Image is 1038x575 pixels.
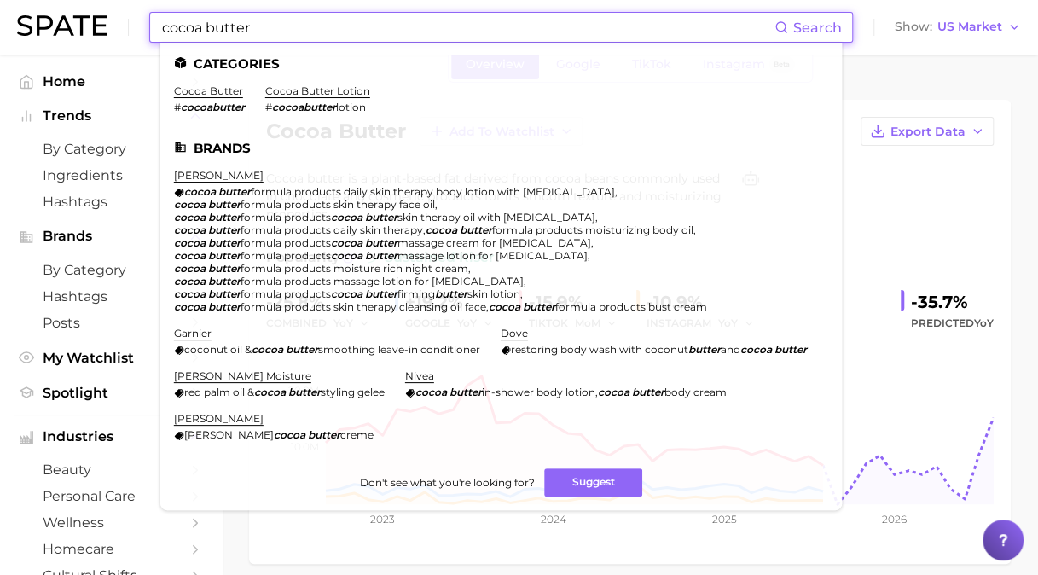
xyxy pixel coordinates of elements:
[937,22,1002,32] span: US Market
[174,101,181,113] span: #
[14,380,208,406] a: Spotlight
[14,283,208,310] a: Hashtags
[793,20,842,36] span: Search
[14,456,208,483] a: beauty
[208,287,241,300] em: butter
[365,211,397,224] em: butter
[241,300,486,313] span: formula products skin therapy cleansing oil face
[174,412,264,425] a: [PERSON_NAME]
[272,101,336,113] em: cocoabutter
[265,84,370,97] a: cocoa butter lotion
[160,13,774,42] input: Search here for a brand, industry, or ingredient
[331,249,362,262] em: cocoa
[911,288,994,316] div: -35.7%
[14,483,208,509] a: personal care
[241,275,524,287] span: formula products massage lotion for [MEDICAL_DATA]
[208,224,241,236] em: butter
[541,513,566,526] tspan: 2024
[555,300,707,313] span: formula products bust cream
[288,386,321,398] em: butter
[14,424,208,450] button: Industries
[890,125,966,139] span: Export Data
[397,211,595,224] span: skin therapy oil with [MEDICAL_DATA]
[174,236,206,249] em: cocoa
[274,428,305,441] em: cocoa
[340,428,374,441] span: creme
[664,386,727,398] span: body cream
[882,513,907,526] tspan: 2026
[365,287,397,300] em: butter
[241,236,331,249] span: formula products
[43,315,179,331] span: Posts
[208,211,241,224] em: butter
[331,287,362,300] em: cocoa
[174,327,212,340] a: garnier
[405,369,434,382] a: nivea
[43,429,179,444] span: Industries
[208,262,241,275] em: butter
[241,198,435,211] span: formula products skin therapy face oil
[241,262,468,275] span: formula products moisture rich night cream
[251,185,615,198] span: formula products daily skin therapy body lotion with [MEDICAL_DATA]
[489,300,520,313] em: cocoa
[174,84,243,97] a: cocoa butter
[397,287,435,300] span: firming
[181,101,245,113] em: cocoabutter
[43,262,179,278] span: by Category
[14,162,208,189] a: Ingredients
[174,198,206,211] em: cocoa
[174,224,206,236] em: cocoa
[43,288,179,305] span: Hashtags
[331,211,362,224] em: cocoa
[359,476,534,489] span: Don't see what you're looking for?
[17,15,107,36] img: SPATE
[174,185,808,313] div: , , , , , , , , , , ,
[598,386,629,398] em: cocoa
[632,386,664,398] em: butter
[241,224,423,236] span: formula products daily skin therapy
[43,108,179,124] span: Trends
[14,103,208,129] button: Trends
[208,249,241,262] em: butter
[43,350,179,366] span: My Watchlist
[174,369,311,382] a: [PERSON_NAME] moisture
[405,386,727,398] div: ,
[331,236,362,249] em: cocoa
[14,509,208,536] a: wellness
[14,310,208,336] a: Posts
[43,488,179,504] span: personal care
[43,194,179,210] span: Hashtags
[43,541,179,557] span: homecare
[254,386,286,398] em: cocoa
[721,343,740,356] span: and
[286,343,318,356] em: butter
[184,428,274,441] span: [PERSON_NAME]
[14,345,208,371] a: My Watchlist
[895,22,932,32] span: Show
[861,117,994,146] button: Export Data
[974,317,994,329] span: YoY
[208,300,241,313] em: butter
[218,185,251,198] em: butter
[43,514,179,531] span: wellness
[365,236,397,249] em: butter
[14,224,208,249] button: Brands
[415,386,447,398] em: cocoa
[265,101,272,113] span: #
[426,224,457,236] em: cocoa
[241,249,331,262] span: formula products
[241,211,331,224] span: formula products
[460,224,492,236] em: butter
[321,386,385,398] span: styling gelee
[174,141,828,155] li: Brands
[370,513,395,526] tspan: 2023
[711,513,736,526] tspan: 2025
[174,56,828,71] li: Categories
[397,249,588,262] span: massage lotion for [MEDICAL_DATA]
[544,468,642,497] button: Suggest
[501,327,528,340] a: dove
[43,229,179,244] span: Brands
[43,167,179,183] span: Ingredients
[435,287,467,300] em: butter
[911,313,994,334] span: Predicted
